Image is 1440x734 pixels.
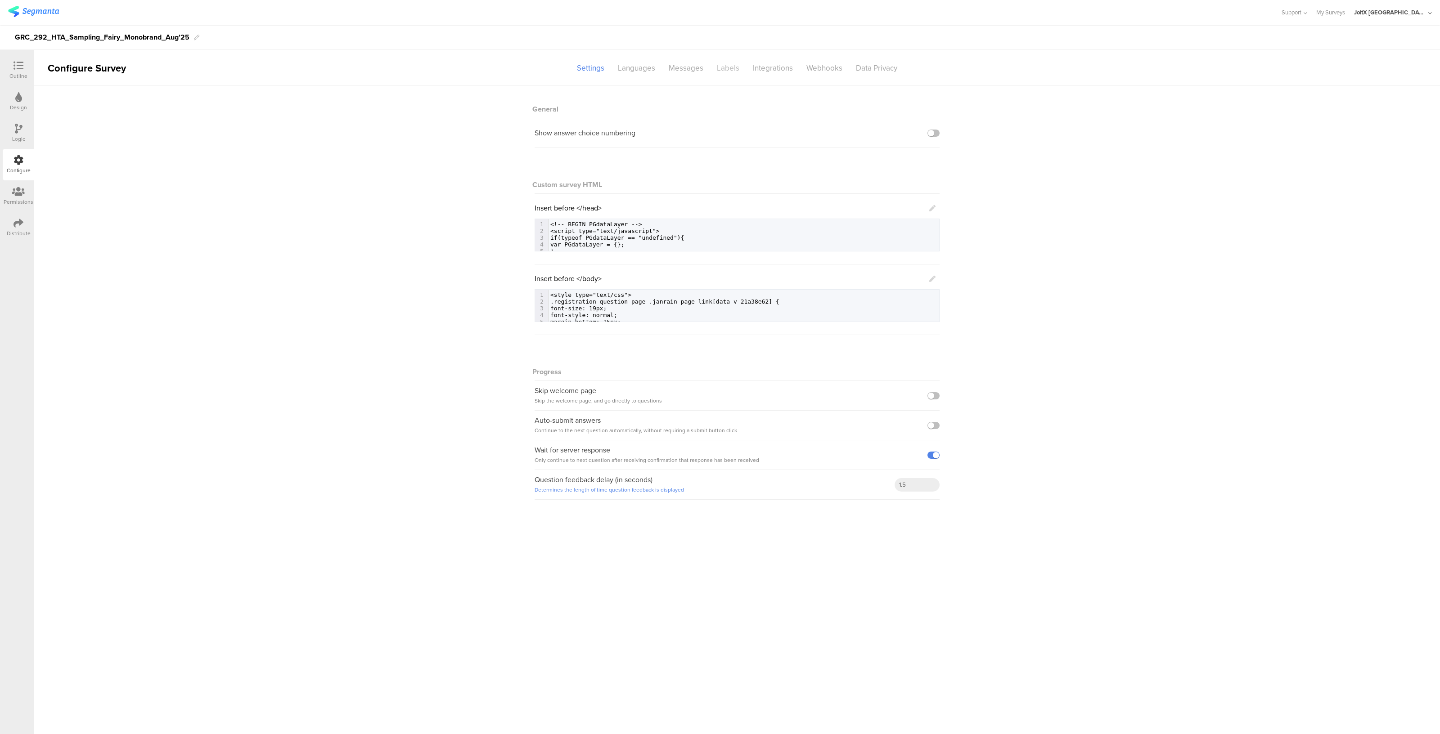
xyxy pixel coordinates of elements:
div: 1 [535,291,548,298]
a: Determines the length of time question feedback is displayed [535,486,684,494]
div: Configure [7,166,31,175]
span: Insert before </head> [535,203,602,213]
div: Settings [570,60,611,76]
div: Data Privacy [849,60,904,76]
span: <!-- BEGIN PGdataLayer --> [550,221,642,228]
div: Progress [535,358,940,381]
span: .registration-question-page .janrain-page-link[data-v-21a38e62] { [550,298,779,305]
span: Continue to the next question automatically, without requiring a submit button click [535,426,737,434]
div: Languages [611,60,662,76]
div: GRC_292_HTA_Sampling_Fairy_Monobrand_Aug'25 [15,30,189,45]
span: Only continue to next question after receiving confirmation that response has been received [535,456,759,464]
div: 2 [535,298,548,305]
div: Show answer choice numbering [535,128,635,138]
div: 4 [535,312,548,318]
div: Distribute [7,229,31,237]
span: <script type="text/javascript"> [550,228,660,234]
div: 3 [535,234,548,241]
span: font-size: 19px; [550,305,607,312]
div: Outline [9,72,27,80]
div: Logic [12,135,25,143]
div: 1 [535,221,548,228]
div: Integrations [746,60,800,76]
div: Configure Survey [34,61,138,76]
div: Design [10,103,27,112]
div: Auto-submit answers [535,416,737,435]
div: Messages [662,60,710,76]
div: 3 [535,305,548,312]
span: Support [1282,8,1301,17]
div: Question feedback delay (in seconds) [535,475,684,495]
span: <style type="text/css"> [550,291,631,298]
span: } [550,248,554,255]
div: Permissions [4,198,33,206]
div: 5 [535,318,548,325]
div: Labels [710,60,746,76]
div: 2 [535,228,548,234]
div: Webhooks [800,60,849,76]
div: JoltX [GEOGRAPHIC_DATA] [1354,8,1426,17]
span: Insert before </body> [535,273,602,284]
span: font-style: normal; [550,312,617,318]
div: Skip welcome page [535,386,662,406]
img: segmanta logo [8,6,59,17]
span: var PGdataLayer = {}; [550,241,624,248]
div: 4 [535,241,548,248]
div: General [535,95,940,118]
span: Skip the welcome page, and go directly to questions [535,397,662,405]
div: Custom survey HTML [535,179,940,190]
div: 5 [535,248,548,255]
span: margin-bottom: 15px; [550,318,621,325]
span: if(typeof PGdataLayer == "undefined"){ [550,234,684,241]
div: Wait for server response [535,445,759,465]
